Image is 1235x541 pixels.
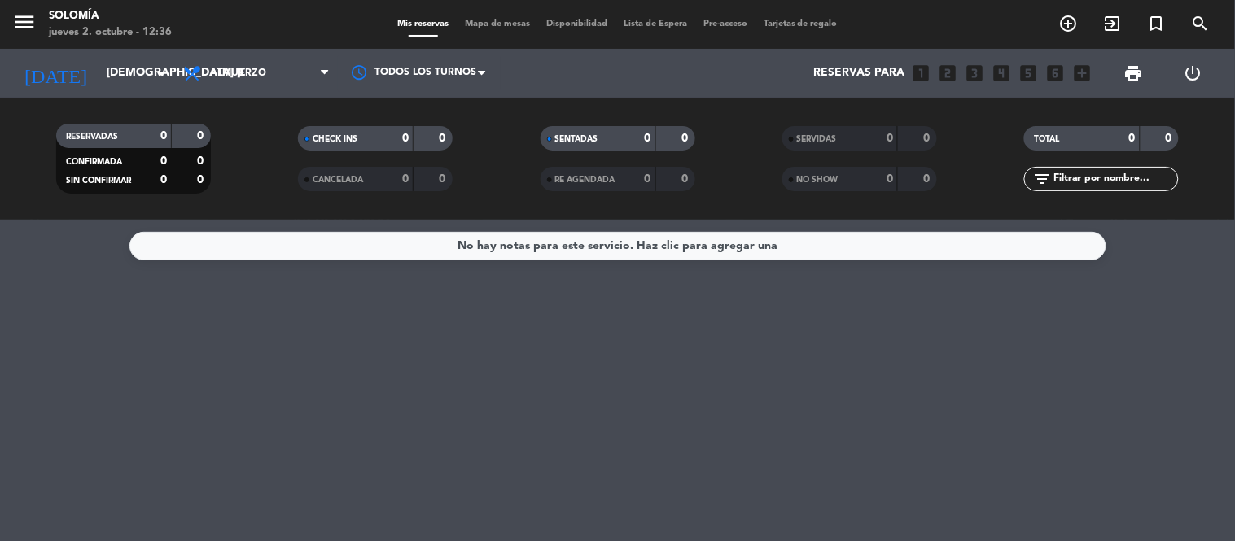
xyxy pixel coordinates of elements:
div: Solomía [49,8,172,24]
i: turned_in_not [1147,14,1167,33]
strong: 0 [402,133,409,144]
i: looks_4 [992,63,1013,84]
span: CHECK INS [313,135,357,143]
strong: 0 [160,155,167,167]
strong: 0 [681,173,691,185]
strong: 0 [645,173,651,185]
i: looks_two [938,63,959,84]
strong: 0 [160,130,167,142]
i: looks_3 [965,63,986,84]
span: Almuerzo [210,68,266,79]
i: exit_to_app [1103,14,1123,33]
i: looks_6 [1045,63,1066,84]
button: menu [12,10,37,40]
span: Tarjetas de regalo [755,20,846,28]
span: CONFIRMADA [66,158,122,166]
span: RE AGENDADA [555,176,615,184]
i: filter_list [1032,169,1052,189]
span: SENTADAS [555,135,598,143]
strong: 0 [923,173,933,185]
i: [DATE] [12,55,99,91]
span: RESERVADAS [66,133,118,141]
strong: 0 [1166,133,1176,144]
span: SERVIDAS [797,135,837,143]
span: TOTAL [1034,135,1059,143]
span: Disponibilidad [538,20,615,28]
span: Lista de Espera [615,20,695,28]
input: Filtrar por nombre... [1052,170,1178,188]
strong: 0 [887,173,893,185]
span: NO SHOW [797,176,839,184]
span: Pre-acceso [695,20,755,28]
strong: 0 [1129,133,1136,144]
span: Mapa de mesas [457,20,538,28]
strong: 0 [197,174,207,185]
span: CANCELADA [313,176,363,184]
strong: 0 [645,133,651,144]
i: looks_5 [1018,63,1040,84]
div: No hay notas para este servicio. Haz clic para agregar una [458,237,777,255]
strong: 0 [160,174,167,185]
i: add_circle_outline [1059,14,1079,33]
span: Reservas para [814,67,905,80]
i: search [1191,14,1211,33]
strong: 0 [923,133,933,144]
strong: 0 [887,133,893,144]
div: jueves 2. octubre - 12:36 [49,24,172,41]
strong: 0 [197,155,207,167]
i: arrow_drop_down [151,63,171,83]
i: looks_one [911,63,932,84]
span: SIN CONFIRMAR [66,177,131,185]
strong: 0 [197,130,207,142]
strong: 0 [440,173,449,185]
strong: 0 [440,133,449,144]
i: power_settings_new [1184,63,1203,83]
strong: 0 [402,173,409,185]
i: menu [12,10,37,34]
div: LOG OUT [1163,49,1223,98]
span: print [1124,63,1144,83]
strong: 0 [681,133,691,144]
span: Mis reservas [389,20,457,28]
i: add_box [1072,63,1093,84]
